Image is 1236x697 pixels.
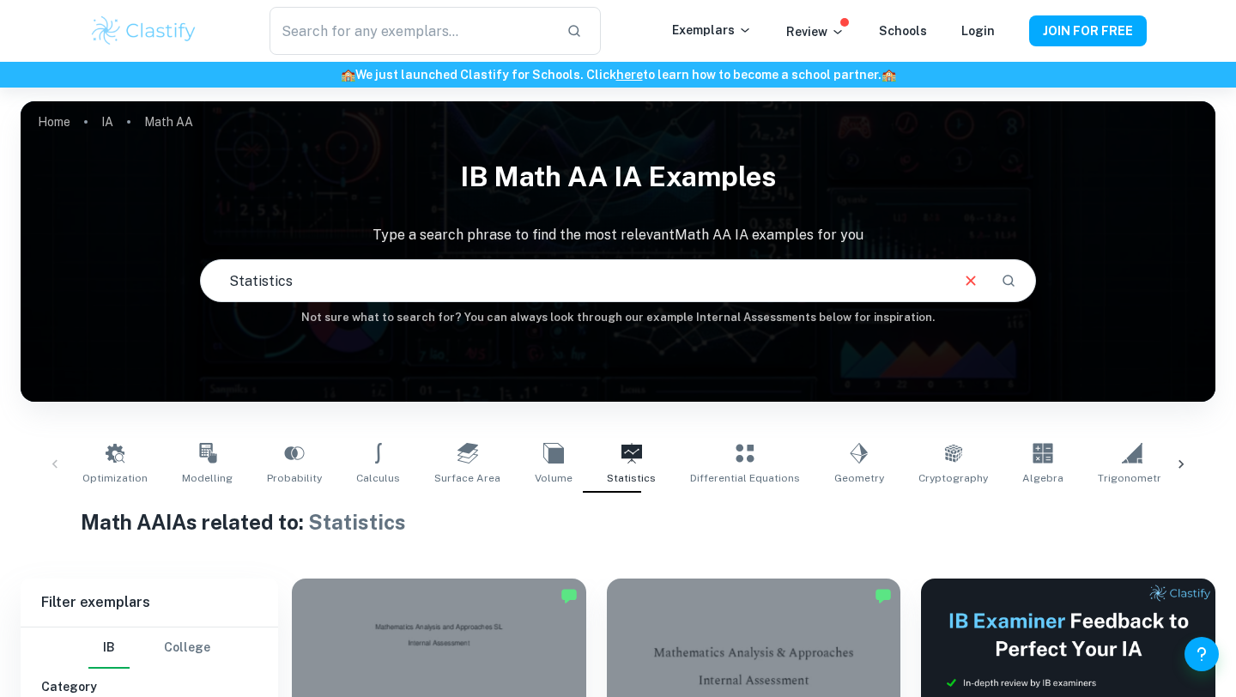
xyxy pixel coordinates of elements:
a: Login [961,24,995,38]
p: Review [786,22,845,41]
span: Optimization [82,470,148,486]
span: 🏫 [341,68,355,82]
span: Geometry [834,470,884,486]
span: Cryptography [918,470,988,486]
img: Marked [875,587,892,604]
img: Marked [560,587,578,604]
input: E.g. modelling a logo, player arrangements, shape of an egg... [201,257,948,305]
h1: Math AA IAs related to: [81,506,1156,537]
span: Calculus [356,470,400,486]
span: Volume [535,470,573,486]
h6: Filter exemplars [21,579,278,627]
button: JOIN FOR FREE [1029,15,1147,46]
div: Filter type choice [88,627,210,669]
h6: Not sure what to search for? You can always look through our example Internal Assessments below f... [21,309,1215,326]
a: here [616,68,643,82]
input: Search for any exemplars... [270,7,553,55]
span: Trigonometry [1098,470,1166,486]
span: Probability [267,470,322,486]
span: 🏫 [882,68,896,82]
a: Home [38,110,70,134]
button: Clear [954,264,987,297]
span: Surface Area [434,470,500,486]
img: Clastify logo [89,14,198,48]
a: IA [101,110,113,134]
h6: We just launched Clastify for Schools. Click to learn how to become a school partner. [3,65,1233,84]
p: Type a search phrase to find the most relevant Math AA IA examples for you [21,225,1215,245]
span: Algebra [1022,470,1063,486]
button: Search [994,266,1023,295]
button: Help and Feedback [1184,637,1219,671]
p: Exemplars [672,21,752,39]
span: Differential Equations [690,470,800,486]
h6: Category [41,677,257,696]
button: College [164,627,210,669]
span: Statistics [308,510,406,534]
h1: IB Math AA IA examples [21,149,1215,204]
a: Schools [879,24,927,38]
p: Math AA [144,112,193,131]
span: Statistics [607,470,656,486]
button: IB [88,627,130,669]
span: Modelling [182,470,233,486]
